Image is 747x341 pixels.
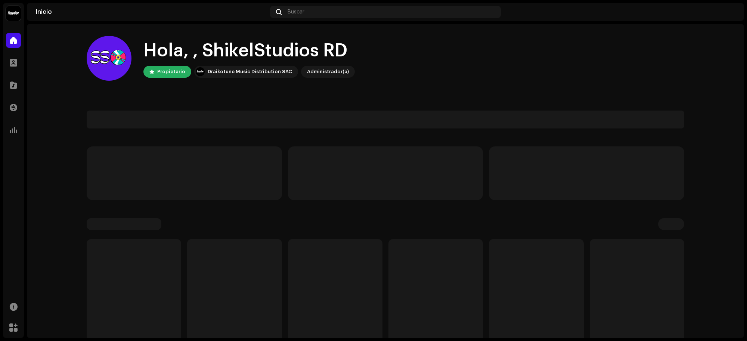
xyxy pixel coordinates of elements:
img: b2590a90-de89-44a4-95b7-ce963566eb8b [87,36,131,81]
div: Draikotune Music Distribution SAC [208,67,292,76]
img: 10370c6a-d0e2-4592-b8a2-38f444b0ca44 [196,67,205,76]
div: Inicio [36,9,267,15]
img: b2590a90-de89-44a4-95b7-ce963566eb8b [723,6,735,18]
div: Hola, , ShikelStudios RD [143,39,355,63]
img: 10370c6a-d0e2-4592-b8a2-38f444b0ca44 [6,6,21,21]
div: Administrador(a) [307,67,349,76]
div: Propietario [157,67,185,76]
span: Buscar [288,9,304,15]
